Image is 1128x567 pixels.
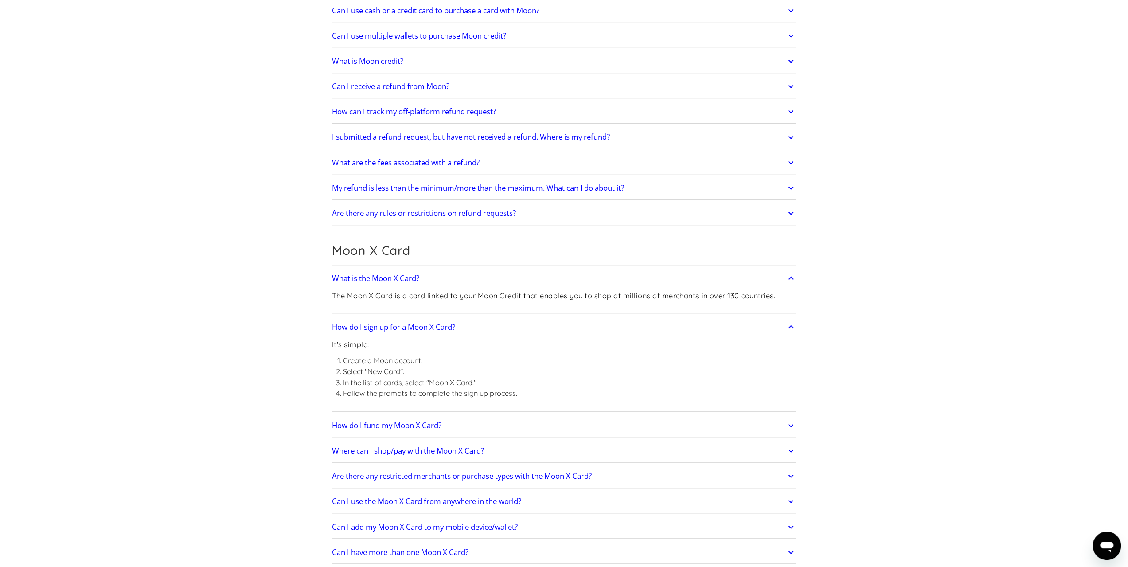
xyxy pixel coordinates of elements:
a: What are the fees associated with a refund? [332,153,796,172]
a: Can I use the Moon X Card from anywhere in the world? [332,492,796,511]
h2: Can I have more than one Moon X Card? [332,548,468,557]
h2: Are there any restricted merchants or purchase types with the Moon X Card? [332,472,592,481]
p: The Moon X Card is a card linked to your Moon Credit that enables you to shop at millions of merc... [332,290,775,301]
h2: My refund is less than the minimum/more than the maximum. What can I do about it? [332,184,624,192]
h2: Can I use multiple wallets to purchase Moon credit? [332,31,506,40]
h2: Where can I shop/pay with the Moon X Card? [332,446,484,455]
h2: How do I sign up for a Moon X Card? [332,323,455,332]
a: What is Moon credit? [332,52,796,70]
a: Can I have more than one Moon X Card? [332,543,796,562]
h2: What is the Moon X Card? [332,274,419,283]
h2: How do I fund my Moon X Card? [332,421,441,430]
a: Are there any rules or restrictions on refund requests? [332,204,796,223]
a: Can I use cash or a credit card to purchase a card with Moon? [332,1,796,20]
h2: What is Moon credit? [332,57,403,66]
h2: Can I use the Moon X Card from anywhere in the world? [332,497,521,506]
h2: What are the fees associated with a refund? [332,158,480,167]
a: My refund is less than the minimum/more than the maximum. What can I do about it? [332,179,796,197]
a: Can I receive a refund from Moon? [332,77,796,96]
li: In the list of cards, select "Moon X Card." [343,377,517,388]
h2: Can I add my Moon X Card to my mobile device/wallet? [332,523,518,532]
a: I submitted a refund request, but have not received a refund. Where is my refund? [332,128,796,147]
a: Are there any restricted merchants or purchase types with the Moon X Card? [332,467,796,485]
a: How do I fund my Moon X Card? [332,416,796,435]
li: Select "New Card". [343,366,517,377]
h2: Are there any rules or restrictions on refund requests? [332,209,516,218]
h2: I submitted a refund request, but have not received a refund. Where is my refund? [332,133,610,141]
h2: Can I use cash or a credit card to purchase a card with Moon? [332,6,539,15]
a: Can I use multiple wallets to purchase Moon credit? [332,27,796,45]
a: Can I add my Moon X Card to my mobile device/wallet? [332,518,796,536]
h2: Can I receive a refund from Moon? [332,82,449,91]
p: It's simple: [332,339,517,350]
li: Create a Moon account. [343,355,517,366]
a: What is the Moon X Card? [332,269,796,288]
a: How do I sign up for a Moon X Card? [332,318,796,336]
iframe: Button to launch messaging window [1093,532,1121,560]
h2: How can I track my off-platform refund request? [332,107,496,116]
li: Follow the prompts to complete the sign up process. [343,388,517,399]
h2: Moon X Card [332,243,796,258]
a: How can I track my off-platform refund request? [332,102,796,121]
a: Where can I shop/pay with the Moon X Card? [332,442,796,460]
